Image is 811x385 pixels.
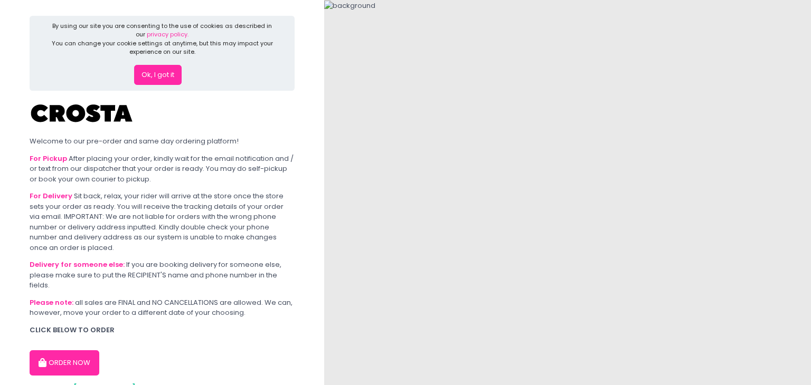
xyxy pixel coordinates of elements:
[30,191,295,253] div: Sit back, relax, your rider will arrive at the store once the store sets your order as ready. You...
[30,350,99,376] button: ORDER NOW
[324,1,375,11] img: background
[48,22,277,56] div: By using our site you are consenting to the use of cookies as described in our You can change you...
[30,297,73,307] b: Please note:
[30,98,135,129] img: Crosta Pizzeria
[30,153,295,185] div: After placing your order, kindly wait for the email notification and / or text from our dispatche...
[30,191,72,201] b: For Delivery
[30,259,295,291] div: If you are booking delivery for someone else, please make sure to put the RECIPIENT'S name and ph...
[30,136,295,147] div: Welcome to our pre-order and same day ordering platform!
[147,30,188,38] a: privacy policy.
[30,259,125,269] b: Delivery for someone else:
[30,153,67,163] b: For Pickup
[30,297,295,318] div: all sales are FINAL and NO CANCELLATIONS are allowed. We can, however, move your order to a diffe...
[134,65,182,85] button: Ok, I got it
[30,325,295,335] div: CLICK BELOW TO ORDER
